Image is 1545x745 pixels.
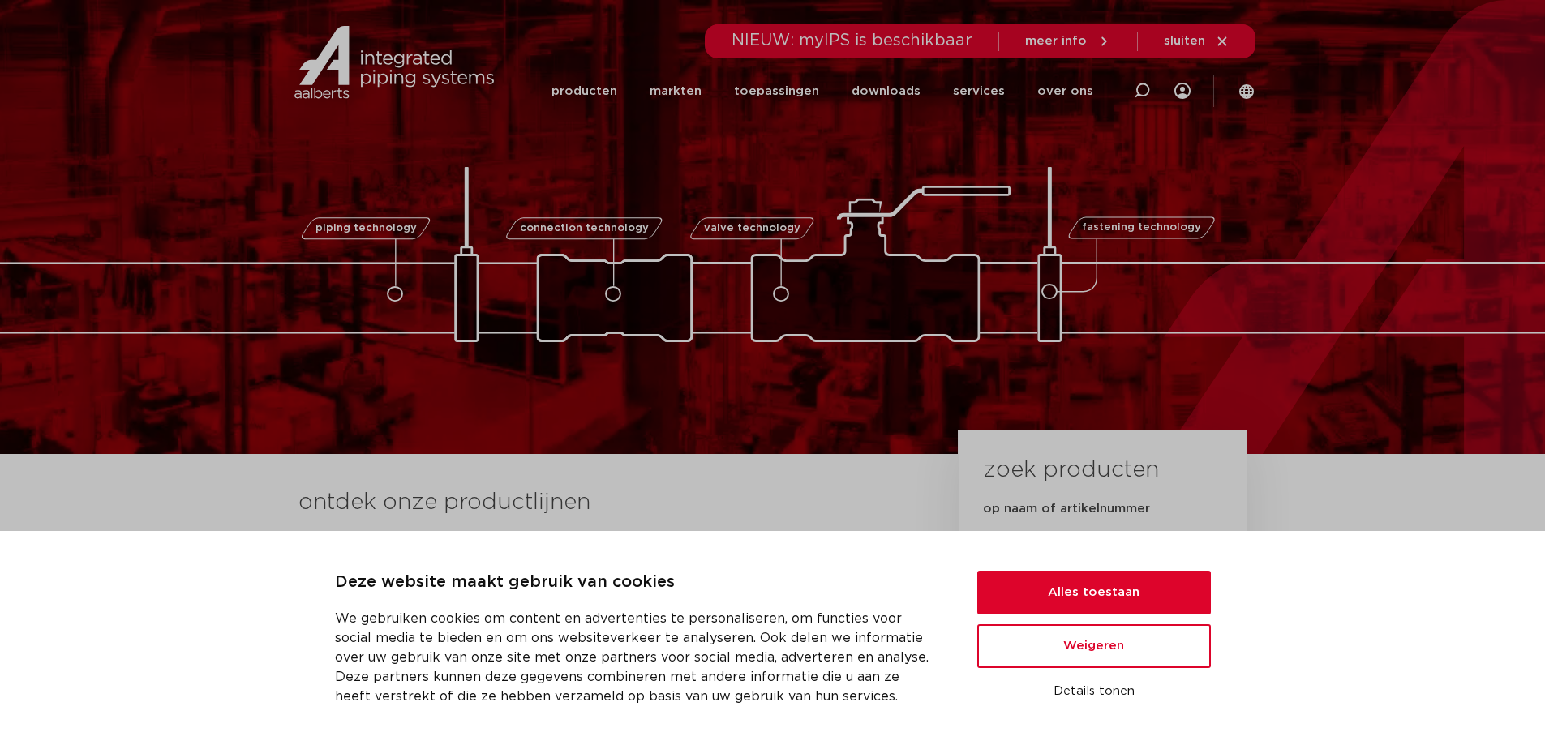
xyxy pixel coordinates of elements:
span: valve technology [704,223,800,233]
span: piping technology [315,223,417,233]
span: meer info [1025,35,1087,47]
a: over ons [1037,58,1093,124]
span: NIEUW: myIPS is beschikbaar [732,32,972,49]
p: We gebruiken cookies om content en advertenties te personaliseren, om functies voor social media ... [335,609,938,706]
nav: Menu [551,58,1093,124]
a: producten [551,58,617,124]
a: markten [650,58,702,124]
span: fastening technology [1082,223,1201,233]
h3: ontdek onze productlijnen [298,486,903,519]
span: connection technology [519,223,648,233]
a: downloads [852,58,921,124]
p: Deze website maakt gebruik van cookies [335,570,938,596]
span: sluiten [1164,35,1205,47]
button: Alles toestaan [977,571,1211,614]
label: op naam of artikelnummer [983,501,1150,517]
h3: zoek producten [983,454,1159,486]
a: services [953,58,1005,124]
button: Details tonen [977,678,1211,705]
a: meer info [1025,34,1111,49]
button: Weigeren [977,624,1211,668]
a: toepassingen [734,58,819,124]
div: my IPS [1174,58,1191,124]
a: sluiten [1164,34,1230,49]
